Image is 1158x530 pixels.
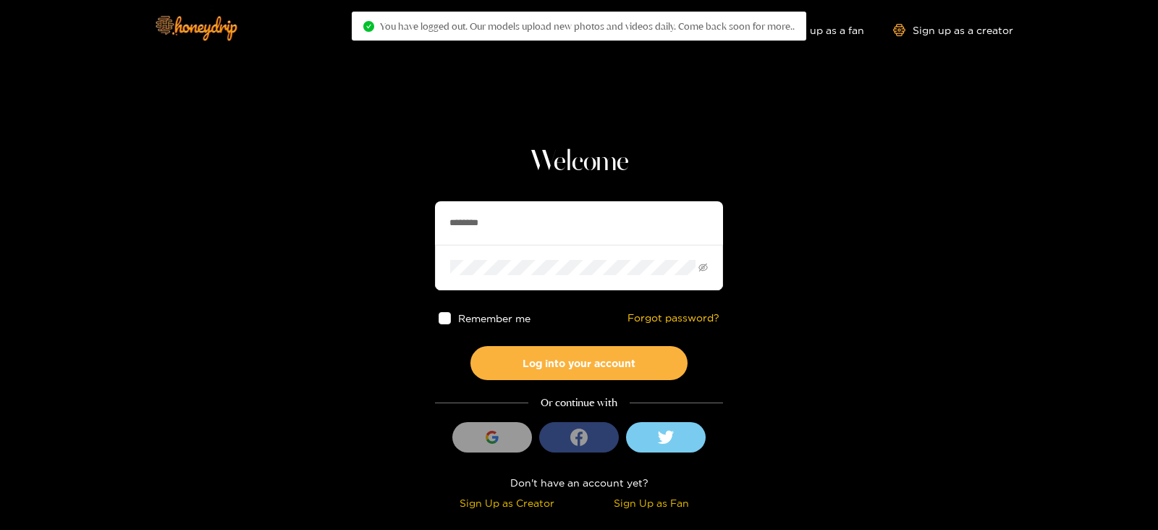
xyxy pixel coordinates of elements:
div: Don't have an account yet? [435,474,723,491]
div: Or continue with [435,395,723,411]
button: Log into your account [470,346,688,380]
span: Remember me [458,313,531,324]
span: eye-invisible [698,263,708,272]
div: Sign Up as Fan [583,495,719,511]
a: Sign up as a fan [765,24,864,36]
a: Forgot password? [627,312,719,324]
span: You have logged out. Our models upload new photos and videos daily. Come back soon for more.. [380,20,795,32]
a: Sign up as a creator [893,24,1013,36]
span: check-circle [363,21,374,32]
div: Sign Up as Creator [439,495,575,511]
h1: Welcome [435,145,723,180]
